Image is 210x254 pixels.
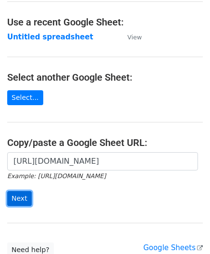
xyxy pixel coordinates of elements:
[127,34,142,41] small: View
[7,172,106,180] small: Example: [URL][DOMAIN_NAME]
[7,191,32,206] input: Next
[7,137,203,148] h4: Copy/paste a Google Sheet URL:
[7,90,43,105] a: Select...
[7,33,93,41] a: Untitled spreadsheet
[7,16,203,28] h4: Use a recent Google Sheet:
[7,72,203,83] h4: Select another Google Sheet:
[162,208,210,254] iframe: Chat Widget
[118,33,142,41] a: View
[7,152,198,170] input: Paste your Google Sheet URL here
[143,243,203,252] a: Google Sheets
